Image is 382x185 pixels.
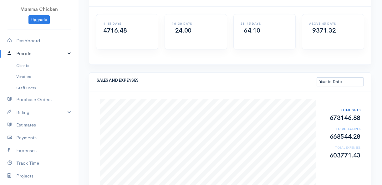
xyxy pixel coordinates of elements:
h6: TOTAL RECEIPTS [322,127,360,131]
h6: TOTAL SALES [322,108,360,112]
h6: TOTAL EXPENSES [322,146,360,149]
h2: 668544.28 [322,133,360,140]
span: 4716.48 [103,27,127,34]
h2: 673146.88 [322,115,360,121]
h2: 603771.43 [322,152,360,159]
h6: 1-15 DAYS [103,22,151,25]
span: -64.10 [241,27,260,34]
h6: 31-45 DAYS [241,22,288,25]
h5: SALES AND EXPENSES [97,78,317,83]
span: -24.00 [172,27,191,34]
a: Upgrade [28,15,50,24]
span: -9371.32 [309,27,336,34]
h6: 16-30 DAYS [172,22,220,25]
h6: ABOVE 45 DAYS [309,22,357,25]
span: Mamma Chicken [20,6,58,12]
